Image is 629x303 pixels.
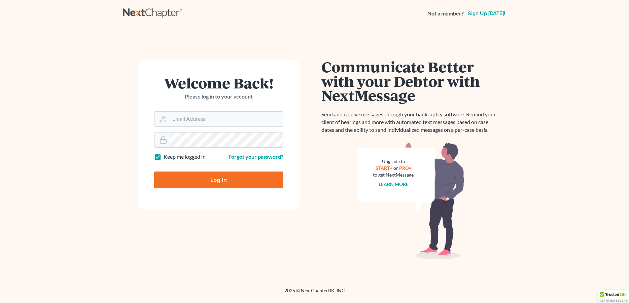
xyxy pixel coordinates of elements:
[399,165,412,171] a: PRO+
[427,10,464,17] strong: Not a member?
[164,153,206,161] label: Keep me logged in
[373,172,415,178] div: to get NextMessage.
[154,76,283,90] h1: Welcome Back!
[321,111,500,134] p: Send and receive messages through your bankruptcy software. Remind your client of hearings and mo...
[154,93,283,101] p: Please log in to your account
[154,172,283,188] input: Log In
[379,181,409,187] a: Learn more
[373,158,415,165] div: Upgrade to
[321,60,500,103] h1: Communicate Better with your Debtor with NextMessage
[170,112,283,126] input: Email Address
[598,290,629,303] div: TrustedSite Certified
[376,165,392,171] a: START+
[123,287,506,299] div: 2025 © NextChapterBK, INC
[357,142,464,260] img: nextmessage_bg-59042aed3d76b12b5cd301f8e5b87938c9018125f34e5fa2b7a6b67550977c72.svg
[393,165,398,171] span: or
[466,11,506,16] a: Sign up [DATE]!
[229,153,283,160] a: Forgot your password?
